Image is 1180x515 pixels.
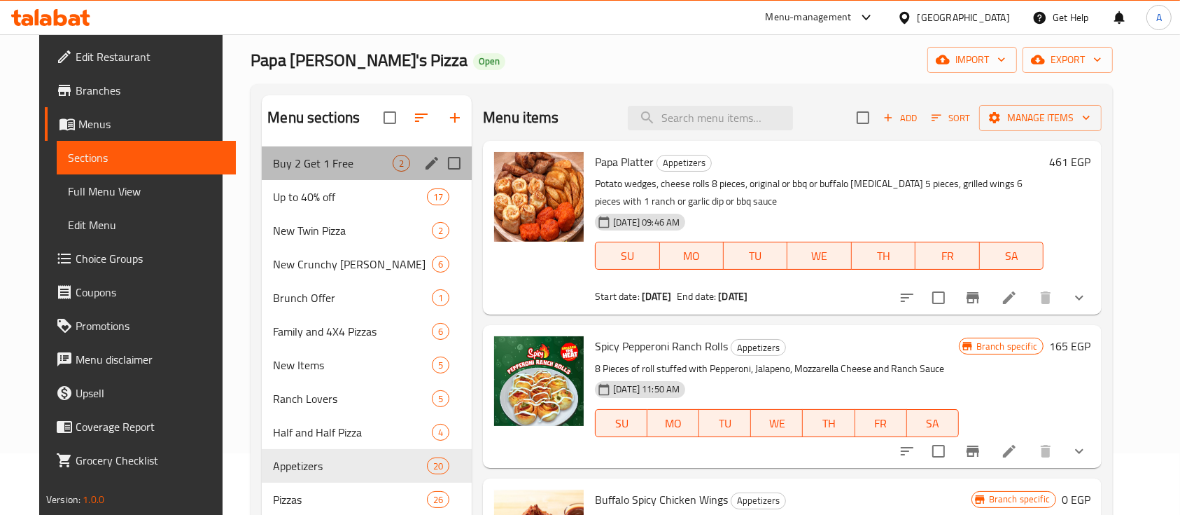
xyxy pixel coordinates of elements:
[273,458,427,474] span: Appetizers
[922,107,979,129] span: Sort items
[757,413,797,434] span: WE
[76,250,225,267] span: Choice Groups
[262,180,472,214] div: Up to 40% off17
[1049,336,1090,356] h6: 165 EGP
[956,281,990,315] button: Branch-specific-item
[432,357,449,373] div: items
[273,256,432,273] div: New Crunchy Papadias
[803,409,855,437] button: TH
[731,493,785,509] span: Appetizers
[1062,434,1096,468] button: show more
[939,51,1006,69] span: import
[793,246,845,266] span: WE
[76,82,225,99] span: Branches
[432,323,449,340] div: items
[433,291,449,305] span: 1
[45,309,237,343] a: Promotions
[653,413,694,434] span: MO
[1029,434,1062,468] button: delete
[273,256,432,273] span: New Crunchy [PERSON_NAME]
[660,242,724,270] button: MO
[751,409,803,437] button: WE
[1062,281,1096,315] button: show more
[1001,443,1018,460] a: Edit menu item
[656,155,712,172] div: Appetizers
[427,491,449,508] div: items
[46,490,80,509] span: Version:
[985,246,1038,266] span: SA
[932,110,970,126] span: Sort
[45,74,237,107] a: Branches
[262,382,472,416] div: Ranch Lovers5
[45,107,237,141] a: Menus
[601,413,642,434] span: SU
[76,351,225,368] span: Menu disclaimer
[57,174,237,208] a: Full Menu View
[432,222,449,239] div: items
[1071,443,1088,460] svg: Show Choices
[273,155,393,172] span: Buy 2 Get 1 Free
[433,359,449,372] span: 5
[990,109,1090,127] span: Manage items
[766,9,852,26] div: Menu-management
[731,493,786,509] div: Appetizers
[928,107,974,129] button: Sort
[848,103,878,132] span: Select section
[83,490,104,509] span: 1.0.0
[68,149,225,166] span: Sections
[273,491,427,508] span: Pizzas
[428,460,449,473] span: 20
[76,317,225,334] span: Promotions
[724,242,787,270] button: TU
[607,216,685,229] span: [DATE] 09:46 AM
[76,418,225,435] span: Coverage Report
[731,339,786,356] div: Appetizers
[45,40,237,74] a: Edit Restaurant
[375,103,405,132] span: Select all sections
[731,340,785,356] span: Appetizers
[647,409,699,437] button: MO
[262,281,472,315] div: Brunch Offer1
[427,458,449,474] div: items
[273,222,432,239] div: New Twin Pizza
[595,287,640,305] span: Start date:
[273,357,432,373] span: New Items
[855,409,907,437] button: FR
[705,413,745,434] span: TU
[76,385,225,401] span: Upsell
[251,44,468,76] span: Papa [PERSON_NAME]'s Pizza
[718,287,747,305] b: [DATE]
[890,281,924,315] button: sort-choices
[433,224,449,238] span: 2
[915,242,979,270] button: FR
[907,409,959,437] button: SA
[433,325,449,338] span: 6
[913,413,953,434] span: SA
[262,348,472,382] div: New Items5
[983,493,1055,506] span: Branch specific
[45,444,237,477] a: Grocery Checklist
[433,426,449,439] span: 4
[1156,10,1162,25] span: A
[971,340,1043,353] span: Branch specific
[273,424,432,441] span: Half and Half Pizza
[494,336,584,426] img: Spicy Pepperoni Ranch Rolls
[699,409,751,437] button: TU
[432,256,449,273] div: items
[262,146,472,180] div: Buy 2 Get 1 Free2edit
[433,392,449,406] span: 5
[438,101,472,135] button: Add section
[595,489,728,510] span: Buffalo Spicy Chicken Wings
[595,242,659,270] button: SU
[1071,289,1088,306] svg: Show Choices
[924,437,953,466] span: Select to update
[76,452,225,469] span: Grocery Checklist
[428,493,449,507] span: 26
[267,107,360,128] h2: Menu sections
[878,107,922,129] span: Add item
[45,376,237,410] a: Upsell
